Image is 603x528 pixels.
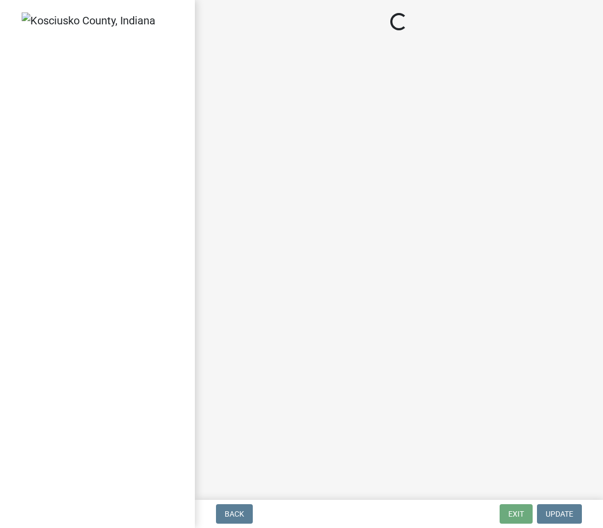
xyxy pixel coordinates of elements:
button: Exit [500,504,533,524]
button: Update [537,504,582,524]
button: Back [216,504,253,524]
span: Back [225,510,244,518]
img: Kosciusko County, Indiana [22,12,155,29]
span: Update [546,510,573,518]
